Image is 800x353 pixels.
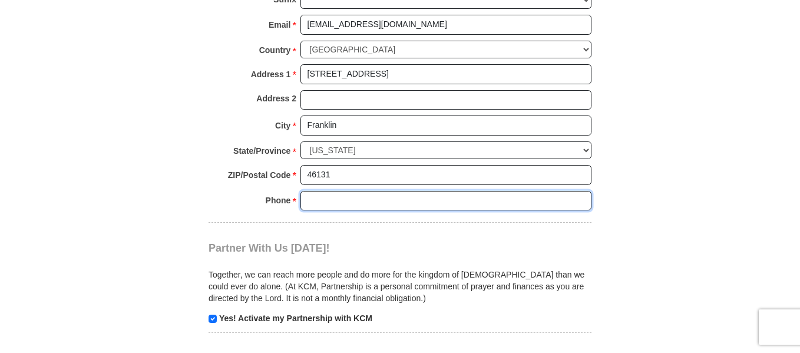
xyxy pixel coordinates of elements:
strong: Email [269,17,290,33]
strong: Yes! Activate my Partnership with KCM [219,314,372,323]
strong: City [275,117,290,134]
strong: Address 2 [256,90,296,107]
p: Together, we can reach more people and do more for the kingdom of [DEMOGRAPHIC_DATA] than we coul... [209,269,591,304]
strong: ZIP/Postal Code [228,167,291,183]
strong: Address 1 [251,66,291,83]
strong: Country [259,42,291,58]
strong: Phone [266,192,291,209]
span: Partner With Us [DATE]! [209,242,330,254]
strong: State/Province [233,143,290,159]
